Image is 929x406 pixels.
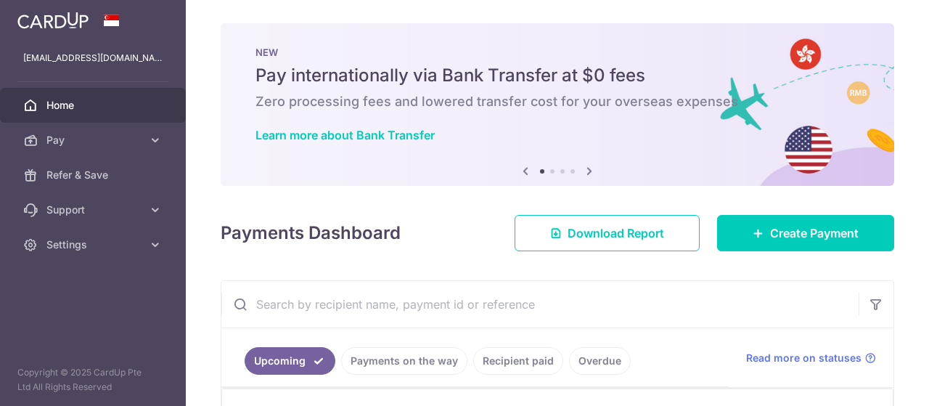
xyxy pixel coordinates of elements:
[515,215,700,251] a: Download Report
[221,220,401,246] h4: Payments Dashboard
[255,128,435,142] a: Learn more about Bank Transfer
[770,224,859,242] span: Create Payment
[46,133,142,147] span: Pay
[17,12,89,29] img: CardUp
[221,281,859,328] input: Search by recipient name, payment id or reference
[255,93,859,110] h6: Zero processing fees and lowered transfer cost for your overseas expenses
[221,23,894,186] img: Bank transfer banner
[245,347,335,375] a: Upcoming
[341,347,467,375] a: Payments on the way
[717,215,894,251] a: Create Payment
[46,98,142,113] span: Home
[23,51,163,65] p: [EMAIL_ADDRESS][DOMAIN_NAME]
[255,64,859,87] h5: Pay internationally via Bank Transfer at $0 fees
[46,203,142,217] span: Support
[46,237,142,252] span: Settings
[569,347,631,375] a: Overdue
[473,347,563,375] a: Recipient paid
[46,168,142,182] span: Refer & Save
[746,351,876,365] a: Read more on statuses
[255,46,859,58] p: NEW
[746,351,862,365] span: Read more on statuses
[568,224,664,242] span: Download Report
